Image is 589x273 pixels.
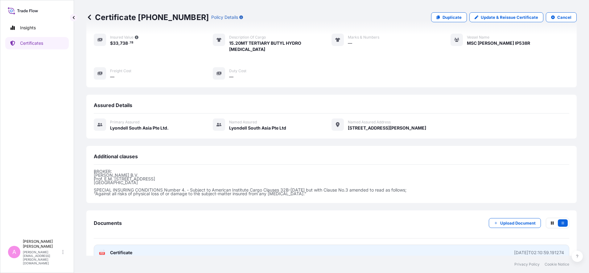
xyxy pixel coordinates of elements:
[489,218,541,228] button: Upload Document
[211,14,238,20] p: Policy Details
[467,40,530,46] span: MSC [PERSON_NAME] IP538R
[467,35,489,40] span: Vessel Name
[5,22,69,34] a: Insights
[546,12,577,22] button: Cancel
[514,250,564,256] div: [DATE]T02:10:59.191274
[469,12,543,22] a: Update & Reissue Certificate
[94,220,122,226] span: Documents
[94,170,569,196] p: BROKER: [PERSON_NAME] B.V. Prof. E.M. [STREET_ADDRESS] [GEOGRAPHIC_DATA] SPECIAL INSURING CONDITI...
[229,40,332,52] span: 15.20MT TERTIARY BUTYL HYDRO [MEDICAL_DATA]
[481,14,538,20] p: Update & Reissue Certificate
[5,37,69,49] a: Certificates
[500,220,536,226] p: Upload Document
[229,74,233,80] span: —
[229,35,266,40] span: Description of cargo
[348,40,352,46] span: —
[110,74,114,80] span: —
[229,125,286,131] span: Lyondell South Asia Pte Ltd
[431,12,467,22] a: Duplicate
[229,120,257,125] span: Named Assured
[128,42,129,44] span: .
[348,125,426,131] span: [STREET_ADDRESS][PERSON_NAME]
[20,25,36,31] p: Insights
[94,245,569,261] a: PDFCertificate[DATE]T02:10:59.191274
[110,120,139,125] span: Primary assured
[23,239,61,249] p: [PERSON_NAME] [PERSON_NAME]
[120,41,128,45] span: 738
[94,102,132,108] span: Assured Details
[94,153,138,159] span: Additional clauses
[110,125,169,131] span: Lyondell South Asia Pte Ltd.
[557,14,571,20] p: Cancel
[110,250,132,256] span: Certificate
[110,68,131,73] span: Freight Cost
[12,249,16,255] span: A
[130,42,133,44] span: 78
[443,14,462,20] p: Duplicate
[113,41,118,45] span: 33
[100,252,104,254] text: PDF
[229,68,246,73] span: Duty Cost
[545,262,569,267] a: Cookie Notice
[110,41,113,45] span: $
[348,120,391,125] span: Named Assured Address
[514,262,540,267] a: Privacy Policy
[23,250,61,265] p: [PERSON_NAME][EMAIL_ADDRESS][PERSON_NAME][DOMAIN_NAME]
[110,35,134,40] span: Insured Value
[118,41,120,45] span: ,
[348,35,379,40] span: Marks & Numbers
[86,12,209,22] p: Certificate [PHONE_NUMBER]
[20,40,43,46] p: Certificates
